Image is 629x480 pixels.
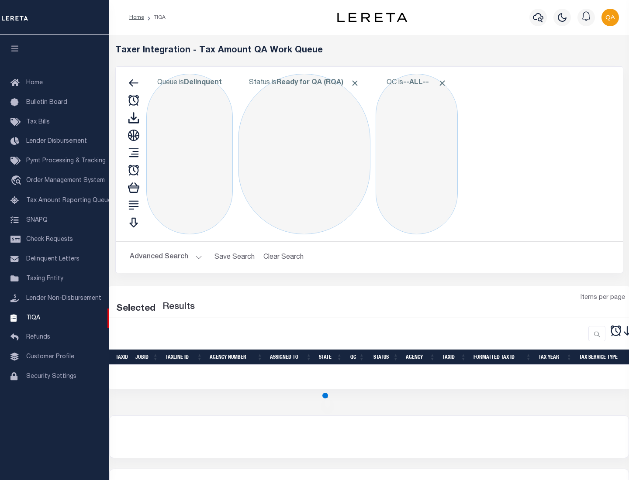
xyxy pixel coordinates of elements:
span: Tax Amount Reporting Queue [26,198,111,204]
img: svg+xml;base64,PHN2ZyB4bWxucz0iaHR0cDovL3d3dy53My5vcmcvMjAwMC9zdmciIHBvaW50ZXItZXZlbnRzPSJub25lIi... [601,9,619,26]
th: JobID [132,350,162,365]
th: TaxLine ID [162,350,206,365]
th: TaxID [439,350,470,365]
th: QC [346,350,368,365]
span: Items per page [581,293,625,303]
th: State [315,350,346,365]
span: Home [26,80,43,86]
a: Home [129,15,144,20]
div: Click to Edit [146,74,233,234]
span: Lender Disbursement [26,138,87,144]
img: logo-dark.svg [337,13,407,22]
span: Click to Remove [438,79,447,88]
i: travel_explore [10,175,24,187]
th: Assigned To [266,350,315,365]
span: Bulletin Board [26,99,67,106]
b: Ready for QA (RQA) [276,79,359,86]
span: Taxing Entity [26,276,63,282]
div: Click to Edit [376,74,458,234]
span: Pymt Processing & Tracking [26,158,106,164]
span: Check Requests [26,237,73,243]
th: Agency [402,350,439,365]
span: SNAPQ [26,217,48,223]
th: Formatted Tax ID [470,350,535,365]
span: Refunds [26,334,50,340]
div: Selected [116,302,156,316]
th: Agency Number [206,350,266,365]
b: --ALL-- [403,79,429,86]
th: Tax Year [535,350,576,365]
button: Clear Search [260,249,308,266]
span: Security Settings [26,374,76,380]
label: Results [162,300,195,314]
span: Order Management System [26,178,105,184]
h5: Taxer Integration - Tax Amount QA Work Queue [115,45,623,56]
div: Click to Edit [238,74,370,234]
button: Advanced Search [130,249,202,266]
span: Tax Bills [26,119,50,125]
span: Lender Non-Disbursement [26,295,101,302]
b: Delinquent [184,79,222,86]
li: TIQA [144,14,166,21]
span: Delinquent Letters [26,256,79,262]
span: Click to Remove [350,79,359,88]
span: Customer Profile [26,354,74,360]
button: Save Search [209,249,260,266]
th: TaxID [112,350,132,365]
th: Status [368,350,402,365]
span: TIQA [26,315,40,321]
